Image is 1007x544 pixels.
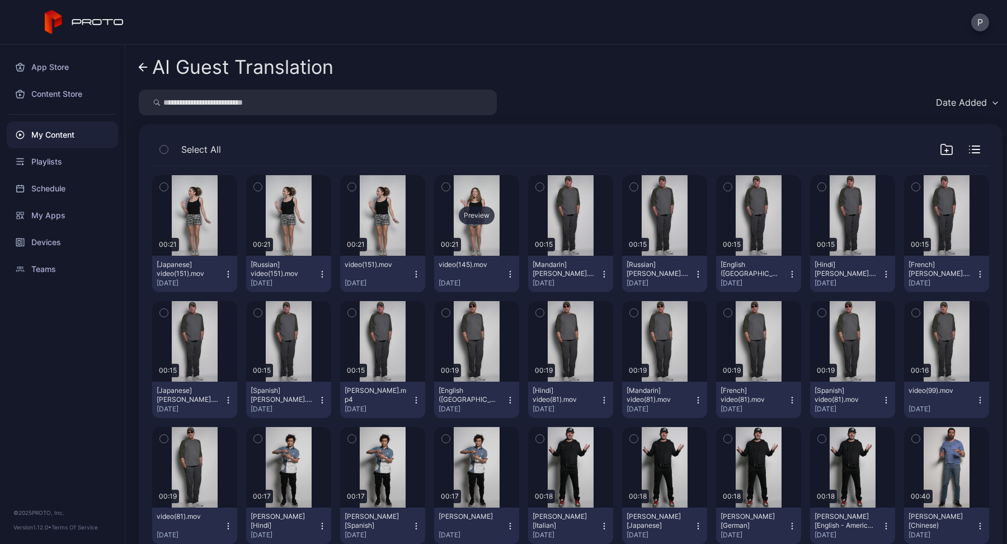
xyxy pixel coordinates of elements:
[627,386,688,404] div: [Mandarin] video(81).mov
[251,512,312,530] div: Shin Lim [Hindi]
[345,260,406,269] div: video(151).mov
[7,256,118,283] a: Teams
[627,512,688,530] div: Jim Jefferies [Japanese]
[533,531,600,540] div: [DATE]
[904,256,989,292] button: [French] [PERSON_NAME].mp4[DATE]
[716,382,801,418] button: [French] video(81).mov[DATE]
[7,202,118,229] div: My Apps
[930,90,1003,115] button: Date Added
[622,256,707,292] button: [Russian] [PERSON_NAME].mp4[DATE]
[627,405,694,414] div: [DATE]
[533,386,594,404] div: [Hindi] video(81).mov
[340,256,425,292] button: video(151).mov[DATE]
[340,508,425,544] button: [PERSON_NAME] [Spanish][DATE]
[721,405,788,414] div: [DATE]
[815,279,882,288] div: [DATE]
[815,531,882,540] div: [DATE]
[721,531,788,540] div: [DATE]
[434,508,519,544] button: [PERSON_NAME][DATE]
[909,512,970,530] div: Dan Scott [Chinese)
[157,531,224,540] div: [DATE]
[251,386,312,404] div: [Spanish] Kevin Nealon.mp4
[251,531,318,540] div: [DATE]
[345,512,406,530] div: Shin Lim [Spanish]
[627,279,694,288] div: [DATE]
[7,54,118,81] a: App Store
[157,386,218,404] div: [Japanese] Kevin Nealon.mp4
[971,13,989,31] button: P
[439,531,506,540] div: [DATE]
[139,54,333,81] a: AI Guest Translation
[909,386,970,395] div: video(99).mov
[622,382,707,418] button: [Mandarin] video(81).mov[DATE]
[246,508,331,544] button: [PERSON_NAME] [Hindi][DATE]
[904,508,989,544] button: [PERSON_NAME] [Chinese)[DATE]
[459,207,495,224] div: Preview
[7,121,118,148] a: My Content
[251,279,318,288] div: [DATE]
[7,229,118,256] a: Devices
[157,279,224,288] div: [DATE]
[434,256,519,292] button: video(145).mov[DATE]
[904,382,989,418] button: video(99).mov[DATE]
[810,508,895,544] button: [PERSON_NAME] [English - American Accent][DATE]
[936,97,987,108] div: Date Added
[152,256,237,292] button: [Japanese] video(151).mov[DATE]
[815,405,882,414] div: [DATE]
[528,382,613,418] button: [Hindi] video(81).mov[DATE]
[157,260,218,278] div: [Japanese] video(151).mov
[528,508,613,544] button: [PERSON_NAME] [Italian][DATE]
[251,405,318,414] div: [DATE]
[439,512,500,521] div: Shin Lim
[345,531,412,540] div: [DATE]
[533,512,594,530] div: Jim Jefferies [Italian]
[152,382,237,418] button: [Japanese] [PERSON_NAME].mp4[DATE]
[340,382,425,418] button: [PERSON_NAME].mp4[DATE]
[533,279,600,288] div: [DATE]
[345,405,412,414] div: [DATE]
[815,386,876,404] div: [Spanish] video(81).mov
[157,512,218,521] div: video(81).mov
[627,531,694,540] div: [DATE]
[246,382,331,418] button: [Spanish] [PERSON_NAME].mp4[DATE]
[7,175,118,202] a: Schedule
[716,508,801,544] button: [PERSON_NAME] [German][DATE]
[13,508,111,517] div: © 2025 PROTO, Inc.
[815,260,876,278] div: [Hindi] Kevin Nealon.mp4
[51,524,98,531] a: Terms Of Service
[439,279,506,288] div: [DATE]
[439,386,500,404] div: [English (UK)] video(81).mov
[721,260,782,278] div: [English (UK)] Kevin Nealon.mp4
[345,279,412,288] div: [DATE]
[528,256,613,292] button: [Mandarin] [PERSON_NAME].mp4[DATE]
[909,279,976,288] div: [DATE]
[721,386,782,404] div: [French] video(81).mov
[909,405,976,414] div: [DATE]
[721,512,782,530] div: Jim Jefferies [German]
[157,405,224,414] div: [DATE]
[434,382,519,418] button: [English ([GEOGRAPHIC_DATA])] video(81).mov[DATE]
[909,531,976,540] div: [DATE]
[251,260,312,278] div: [Russian] video(151).mov
[721,279,788,288] div: [DATE]
[533,405,600,414] div: [DATE]
[7,81,118,107] a: Content Store
[7,148,118,175] a: Playlists
[716,256,801,292] button: [English ([GEOGRAPHIC_DATA])] [PERSON_NAME].mp4[DATE]
[439,260,500,269] div: video(145).mov
[909,260,970,278] div: [French] Kevin Nealon.mp4
[622,508,707,544] button: [PERSON_NAME] [Japanese][DATE]
[13,524,51,531] span: Version 1.12.0 •
[152,508,237,544] button: video(81).mov[DATE]
[810,256,895,292] button: [Hindi] [PERSON_NAME].mp4[DATE]
[345,386,406,404] div: Kevin Nealon.mp4
[815,512,876,530] div: Jim Jefferies [English - American Accent]
[627,260,688,278] div: [Russian] Kevin Nealon.mp4
[533,260,594,278] div: [Mandarin] Kevin Nealon.mp4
